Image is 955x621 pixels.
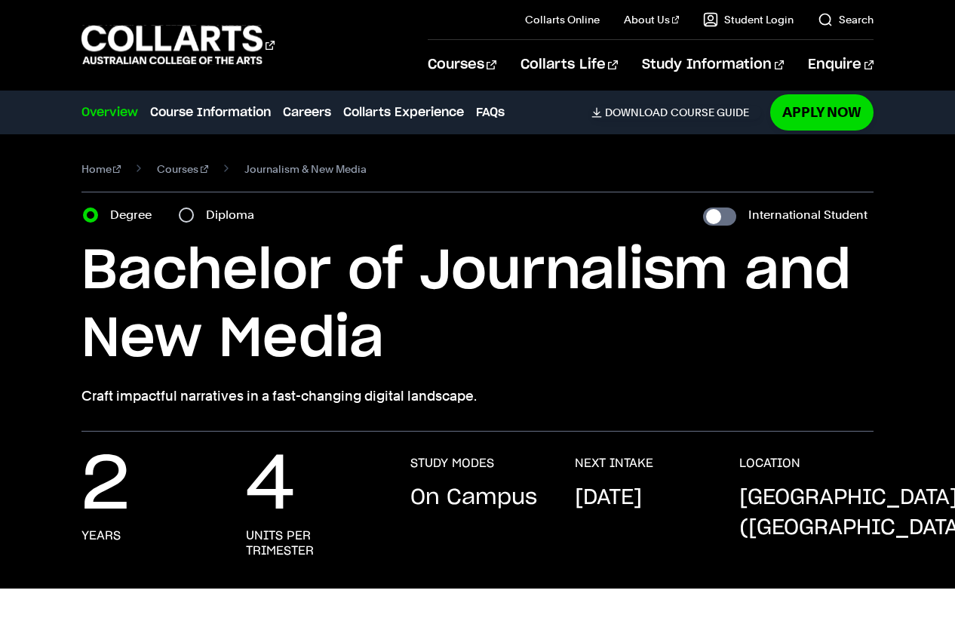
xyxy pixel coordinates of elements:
a: Search [818,12,874,27]
h3: units per trimester [246,528,380,558]
p: 2 [81,456,130,516]
a: Courses [428,40,496,90]
a: Student Login [703,12,794,27]
p: [DATE] [575,483,642,513]
a: DownloadCourse Guide [591,106,761,119]
span: Journalism & New Media [244,158,367,180]
a: Courses [157,158,208,180]
a: Home [81,158,121,180]
a: About Us [624,12,680,27]
h3: STUDY MODES [410,456,494,471]
p: Craft impactful narratives in a fast-changing digital landscape. [81,386,874,407]
p: On Campus [410,483,537,513]
a: Careers [283,103,331,121]
h3: years [81,528,121,543]
a: Course Information [150,103,271,121]
a: Collarts Experience [343,103,464,121]
a: Collarts Online [525,12,600,27]
h1: Bachelor of Journalism and New Media [81,238,874,374]
a: FAQs [476,103,505,121]
a: Study Information [642,40,784,90]
p: 4 [246,456,295,516]
label: Diploma [206,204,263,226]
h3: LOCATION [739,456,800,471]
label: Degree [110,204,161,226]
a: Overview [81,103,138,121]
label: International Student [748,204,867,226]
a: Enquire [808,40,874,90]
a: Collarts Life [520,40,618,90]
h3: NEXT INTAKE [575,456,653,471]
span: Download [605,106,668,119]
a: Apply Now [770,94,874,130]
div: Go to homepage [81,23,275,66]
